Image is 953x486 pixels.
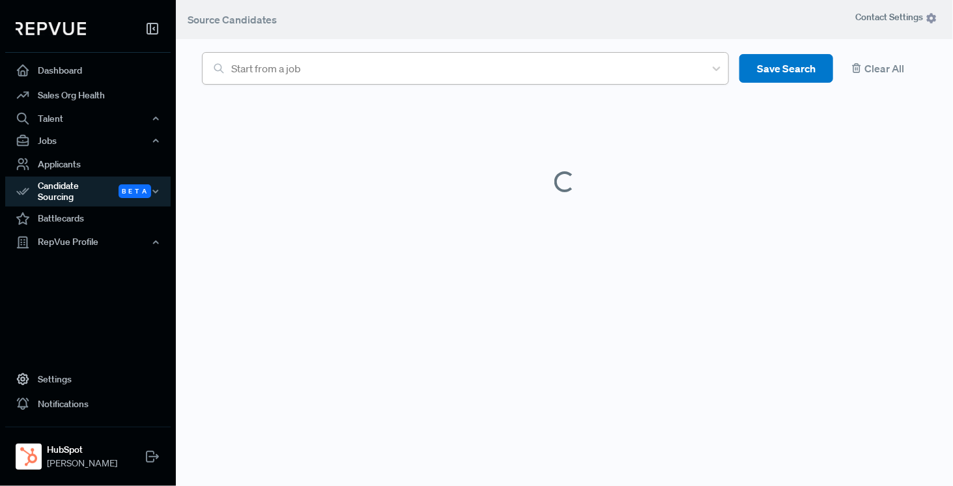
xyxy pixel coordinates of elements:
[5,392,171,416] a: Notifications
[5,152,171,177] a: Applicants
[16,22,86,35] img: RepVue
[844,54,927,83] button: Clear All
[856,10,937,24] span: Contact Settings
[5,427,171,476] a: HubSpotHubSpot[PERSON_NAME]
[5,58,171,83] a: Dashboard
[5,83,171,107] a: Sales Org Health
[739,54,833,83] button: Save Search
[5,130,171,152] button: Jobs
[5,367,171,392] a: Settings
[18,446,39,467] img: HubSpot
[119,184,151,198] span: Beta
[5,177,171,207] div: Candidate Sourcing
[5,231,171,253] button: RepVue Profile
[47,457,117,470] span: [PERSON_NAME]
[188,13,277,26] span: Source Candidates
[5,107,171,130] button: Talent
[5,177,171,207] button: Candidate Sourcing Beta
[47,443,117,457] strong: HubSpot
[5,207,171,231] a: Battlecards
